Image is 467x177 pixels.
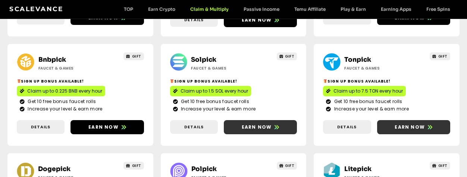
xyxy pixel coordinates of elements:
span: Earn now [88,124,119,131]
h2: Faucet & Games [191,65,257,71]
span: GIFT [438,163,448,168]
span: Details [31,124,50,130]
a: Temu Affiliate [287,6,333,12]
a: Details [170,13,218,27]
span: Get 10 free bonus faucet rolls [26,98,96,105]
a: Earn now [224,120,297,134]
span: GIFT [438,54,448,59]
span: Details [184,124,204,130]
a: Details [17,120,65,134]
a: GIFT [277,52,297,60]
span: Claim up to 0.225 BNB every hour [27,88,102,94]
span: Get 10 free bonus faucet rolls [332,98,402,105]
a: Claim up to 7.5 TON every hour [323,86,406,96]
a: Claim up to 1.5 SOL every hour [170,86,251,96]
span: Claim up to 1.5 SOL every hour [181,88,248,94]
a: Polpick [191,165,217,173]
h2: Sign Up Bonus Available! [323,78,450,84]
span: Get 10 free bonus faucet rolls [179,98,249,105]
img: 🎁 [323,79,327,83]
span: Claim up to 7.5 TON every hour [333,88,403,94]
a: Details [170,120,218,134]
span: Increase your level & earn more [332,106,409,112]
span: GIFT [132,54,141,59]
span: Increase your level & earn more [179,106,256,112]
h2: Faucet & Games [344,65,410,71]
a: Scalevance [9,5,63,13]
a: GIFT [430,52,450,60]
span: Earn now [242,17,272,23]
span: Details [184,17,204,23]
img: 🎁 [17,79,21,83]
nav: Menu [116,6,458,12]
h2: Sign Up Bonus Available! [170,78,297,84]
span: GIFT [285,54,294,59]
span: Details [337,124,357,130]
span: Earn now [242,124,272,131]
span: GIFT [285,163,294,168]
h2: Faucet & Games [38,65,104,71]
span: GIFT [132,163,141,168]
a: Dogepick [38,165,70,173]
a: Play & Earn [333,6,373,12]
a: GIFT [430,162,450,170]
a: TOP [116,6,141,12]
span: Increase your level & earn more [26,106,102,112]
a: Earn Crypto [141,6,183,12]
a: Passive Income [236,6,287,12]
a: Details [323,120,371,134]
a: Earn now [70,120,144,134]
a: Free Spins [419,6,458,12]
img: 🎁 [170,79,174,83]
a: Earning Apps [373,6,419,12]
a: Solpick [191,56,216,64]
a: GIFT [277,162,297,170]
a: GIFT [123,162,144,170]
a: Bnbpick [38,56,66,64]
a: Tonpick [344,56,371,64]
a: Claim up to 0.225 BNB every hour [17,86,105,96]
span: Earn now [395,124,425,131]
a: Earn now [377,120,450,134]
a: Claim & Multiply [183,6,236,12]
a: GIFT [123,52,144,60]
a: Litepick [344,165,372,173]
a: Earn now [224,13,297,27]
h2: Sign Up Bonus Available! [17,78,144,84]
